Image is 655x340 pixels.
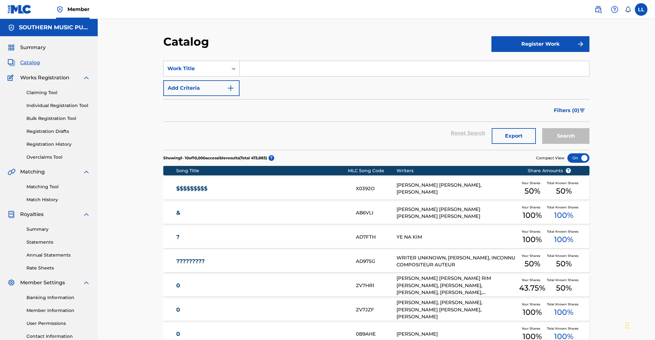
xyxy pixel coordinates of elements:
[522,253,543,258] span: Your Shares
[26,102,90,109] a: Individual Registration Tool
[547,205,581,210] span: Total Known Shares
[492,128,536,144] button: Export
[547,181,581,185] span: Total Known Shares
[547,302,581,307] span: Total Known Shares
[56,6,64,13] img: Top Rightsholder
[8,59,15,66] img: Catalog
[356,282,396,289] div: ZV7HR1
[528,167,571,174] span: Share Amounts
[525,258,540,269] span: 50 %
[522,278,543,282] span: Your Shares
[580,109,585,112] img: filter
[8,211,15,218] img: Royalties
[611,6,618,13] img: help
[523,307,542,318] span: 100 %
[176,234,348,241] a: ?
[554,307,573,318] span: 100 %
[397,206,518,220] div: [PERSON_NAME] [PERSON_NAME] [PERSON_NAME] [PERSON_NAME]
[83,279,90,286] img: expand
[163,35,212,49] h2: Catalog
[519,282,545,294] span: 43.75 %
[356,209,396,217] div: AB6VLI
[176,331,348,338] a: 0
[625,6,631,13] div: Notifications
[83,211,90,218] img: expand
[397,299,518,320] div: [PERSON_NAME], [PERSON_NAME], [PERSON_NAME] [PERSON_NAME], [PERSON_NAME]
[8,44,46,51] a: SummarySummary
[556,282,572,294] span: 50 %
[26,307,90,314] a: Member Information
[522,205,543,210] span: Your Shares
[176,209,348,217] a: &
[26,265,90,271] a: Rate Sheets
[176,258,348,265] a: ?????????
[19,24,90,31] h5: SOUTHERN MUSIC PUB CO INC
[554,107,579,114] span: Filters ( 0 )
[8,74,16,82] img: Works Registration
[20,279,65,286] span: Member Settings
[397,275,518,296] div: [PERSON_NAME] [PERSON_NAME] RIM [PERSON_NAME], [PERSON_NAME], [PERSON_NAME], [PERSON_NAME], [PERS...
[20,211,43,218] span: Royalties
[356,306,396,314] div: ZV7JZF
[592,3,605,16] a: Public Search
[8,24,15,31] img: Accounts
[522,181,543,185] span: Your Shares
[227,84,235,92] img: 9d2ae6d4665cec9f34b9.svg
[167,65,224,72] div: Work Title
[269,155,274,161] span: ?
[523,234,542,245] span: 100 %
[176,306,348,314] a: 0
[8,59,40,66] a: CatalogCatalog
[397,234,518,241] div: YE NA KIM
[26,196,90,203] a: Match History
[26,320,90,327] a: User Permissions
[26,333,90,340] a: Contact Information
[554,234,573,245] span: 100 %
[625,316,629,335] div: Drag
[397,167,518,174] div: Writers
[26,252,90,258] a: Annual Statements
[523,210,542,221] span: 100 %
[491,36,589,52] button: Register Work
[163,155,267,161] p: Showing 1 - 10 of 10,000 accessible results (Total 473,883 )
[577,40,584,48] img: f7272a7cc735f4ea7f67.svg
[26,128,90,135] a: Registration Drafts
[356,331,396,338] div: 0B9AHE
[397,254,518,269] div: WRITER UNKNOWN, [PERSON_NAME], INCONNU COMPOSITEUR AUTEUR
[20,168,45,176] span: Matching
[8,279,15,286] img: Member Settings
[556,258,572,269] span: 50 %
[8,168,15,176] img: Matching
[547,253,581,258] span: Total Known Shares
[20,44,46,51] span: Summary
[547,278,581,282] span: Total Known Shares
[20,74,69,82] span: Works Registration
[397,331,518,338] div: [PERSON_NAME]
[176,185,348,192] a: $$$$$$$$$
[522,229,543,234] span: Your Shares
[26,115,90,122] a: Bulk Registration Tool
[608,3,621,16] div: Help
[566,168,571,173] span: ?
[176,282,348,289] a: 0
[8,5,32,14] img: MLC Logo
[356,234,396,241] div: AD7FTH
[356,258,396,265] div: AD975G
[176,167,348,174] div: Song Title
[26,141,90,148] a: Registration History
[547,229,581,234] span: Total Known Shares
[8,44,15,51] img: Summary
[163,80,240,96] button: Add Criteria
[26,226,90,233] a: Summary
[635,3,647,16] div: User Menu
[26,89,90,96] a: Claiming Tool
[550,103,589,118] button: Filters (0)
[397,182,518,196] div: [PERSON_NAME] [PERSON_NAME], [PERSON_NAME]
[547,326,581,331] span: Total Known Shares
[83,168,90,176] img: expand
[522,326,543,331] span: Your Shares
[623,310,655,340] iframe: Chat Widget
[536,155,565,161] span: Compact View
[26,294,90,301] a: Banking Information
